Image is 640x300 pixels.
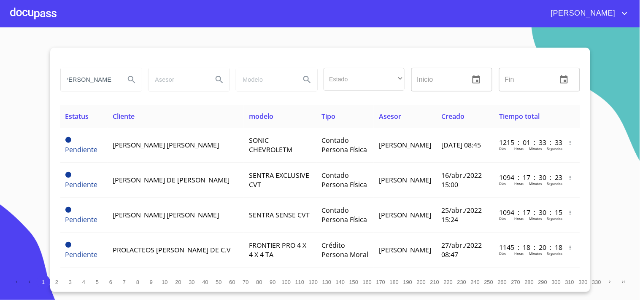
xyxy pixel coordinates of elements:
[550,275,563,289] button: 300
[441,171,482,189] span: 16/abr./2022 15:00
[91,275,104,289] button: 5
[442,275,455,289] button: 220
[514,181,524,186] p: Horas
[280,275,293,289] button: 100
[379,140,431,150] span: [PERSON_NAME]
[547,146,562,151] p: Segundos
[415,275,428,289] button: 200
[226,275,239,289] button: 60
[441,140,481,150] span: [DATE] 08:45
[96,279,99,285] span: 5
[243,279,248,285] span: 70
[321,206,367,224] span: Contado Persona Física
[282,279,291,285] span: 100
[324,68,405,91] div: ​
[455,275,469,289] button: 230
[403,279,412,285] span: 190
[270,279,275,285] span: 90
[379,245,431,254] span: [PERSON_NAME]
[65,172,71,178] span: Pendiente
[175,279,181,285] span: 20
[189,279,194,285] span: 30
[113,245,231,254] span: PROLACTEOS [PERSON_NAME] DE C.V
[321,112,335,121] span: Tipo
[547,216,562,221] p: Segundos
[256,279,262,285] span: 80
[577,275,590,289] button: 320
[511,279,520,285] span: 270
[307,275,320,289] button: 120
[579,279,588,285] span: 320
[113,140,219,150] span: [PERSON_NAME] [PERSON_NAME]
[499,173,556,182] p: 1094 : 17 : 30 : 23
[552,279,561,285] span: 300
[249,171,309,189] span: SENTRA EXCLUSIVE CVT
[109,279,112,285] span: 6
[529,251,542,256] p: Minutos
[514,216,524,221] p: Horas
[498,279,507,285] span: 260
[320,275,334,289] button: 130
[499,112,540,121] span: Tiempo total
[536,275,550,289] button: 290
[514,146,524,151] p: Horas
[565,279,574,285] span: 310
[525,279,534,285] span: 280
[123,279,126,285] span: 7
[82,279,85,285] span: 4
[417,279,426,285] span: 200
[65,207,71,213] span: Pendiente
[547,251,562,256] p: Segundos
[65,112,89,121] span: Estatus
[496,275,509,289] button: 260
[293,275,307,289] button: 110
[321,136,367,154] span: Contado Persona Física
[457,279,466,285] span: 230
[113,112,135,121] span: Cliente
[239,275,253,289] button: 70
[361,275,374,289] button: 160
[441,112,464,121] span: Creado
[118,275,131,289] button: 7
[376,279,385,285] span: 170
[249,136,292,154] span: SONIC CHEVROLETM
[199,275,212,289] button: 40
[349,279,358,285] span: 150
[592,279,601,285] span: 330
[529,146,542,151] p: Minutos
[428,275,442,289] button: 210
[236,68,294,91] input: search
[547,181,562,186] p: Segundos
[309,279,318,285] span: 120
[212,275,226,289] button: 50
[482,275,496,289] button: 250
[65,137,71,143] span: Pendiente
[471,279,480,285] span: 240
[523,275,536,289] button: 280
[295,279,304,285] span: 110
[131,275,145,289] button: 8
[42,279,45,285] span: 1
[149,68,206,91] input: search
[158,275,172,289] button: 10
[249,241,306,259] span: FRONTIER PRO 4 X 4 X 4 TA
[321,171,367,189] span: Contado Persona Física
[202,279,208,285] span: 40
[249,210,310,220] span: SENTRA SENSE CVT
[509,275,523,289] button: 270
[430,279,439,285] span: 210
[249,112,273,121] span: modelo
[136,279,139,285] span: 8
[441,241,482,259] span: 27/abr./2022 08:47
[162,279,167,285] span: 10
[545,7,620,20] span: [PERSON_NAME]
[390,279,399,285] span: 180
[185,275,199,289] button: 30
[499,216,506,221] p: Dias
[336,279,345,285] span: 140
[113,175,230,185] span: [PERSON_NAME] DE [PERSON_NAME]
[538,279,547,285] span: 290
[65,215,98,224] span: Pendiente
[104,275,118,289] button: 6
[64,275,77,289] button: 3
